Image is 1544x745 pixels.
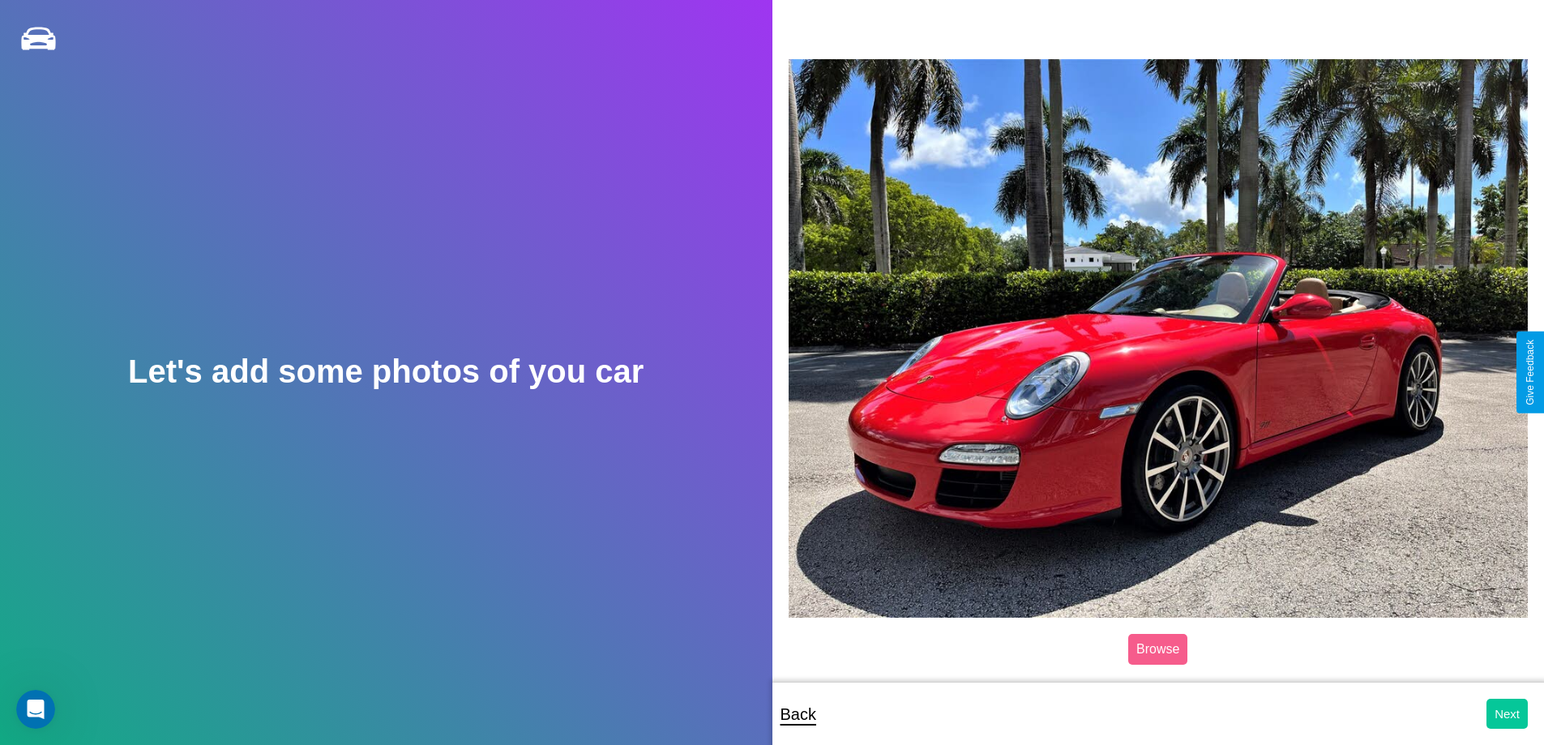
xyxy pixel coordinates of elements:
[16,690,55,729] iframe: Intercom live chat
[1525,340,1536,405] div: Give Feedback
[1128,634,1187,665] label: Browse
[789,59,1529,617] img: posted
[781,700,816,729] p: Back
[1486,699,1528,729] button: Next
[128,353,644,390] h2: Let's add some photos of you car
